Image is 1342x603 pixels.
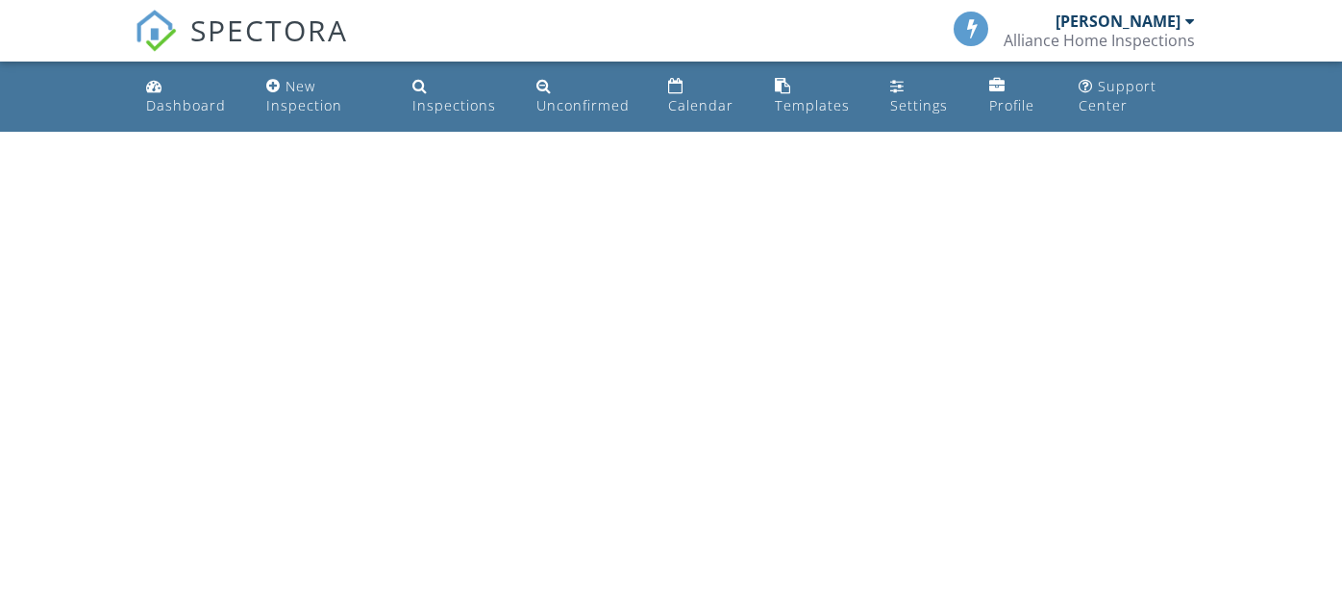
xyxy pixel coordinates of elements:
[412,96,496,114] div: Inspections
[138,69,243,124] a: Dashboard
[259,69,390,124] a: New Inspection
[1079,77,1156,114] div: Support Center
[135,26,348,66] a: SPECTORA
[405,69,512,124] a: Inspections
[266,77,342,114] div: New Inspection
[135,10,177,52] img: The Best Home Inspection Software - Spectora
[668,96,733,114] div: Calendar
[989,96,1034,114] div: Profile
[1056,12,1180,31] div: [PERSON_NAME]
[190,10,348,50] span: SPECTORA
[982,69,1056,124] a: Profile
[536,96,630,114] div: Unconfirmed
[529,69,645,124] a: Unconfirmed
[146,96,226,114] div: Dashboard
[660,69,752,124] a: Calendar
[890,96,948,114] div: Settings
[1004,31,1195,50] div: Alliance Home Inspections
[775,96,850,114] div: Templates
[1071,69,1204,124] a: Support Center
[882,69,966,124] a: Settings
[767,69,868,124] a: Templates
